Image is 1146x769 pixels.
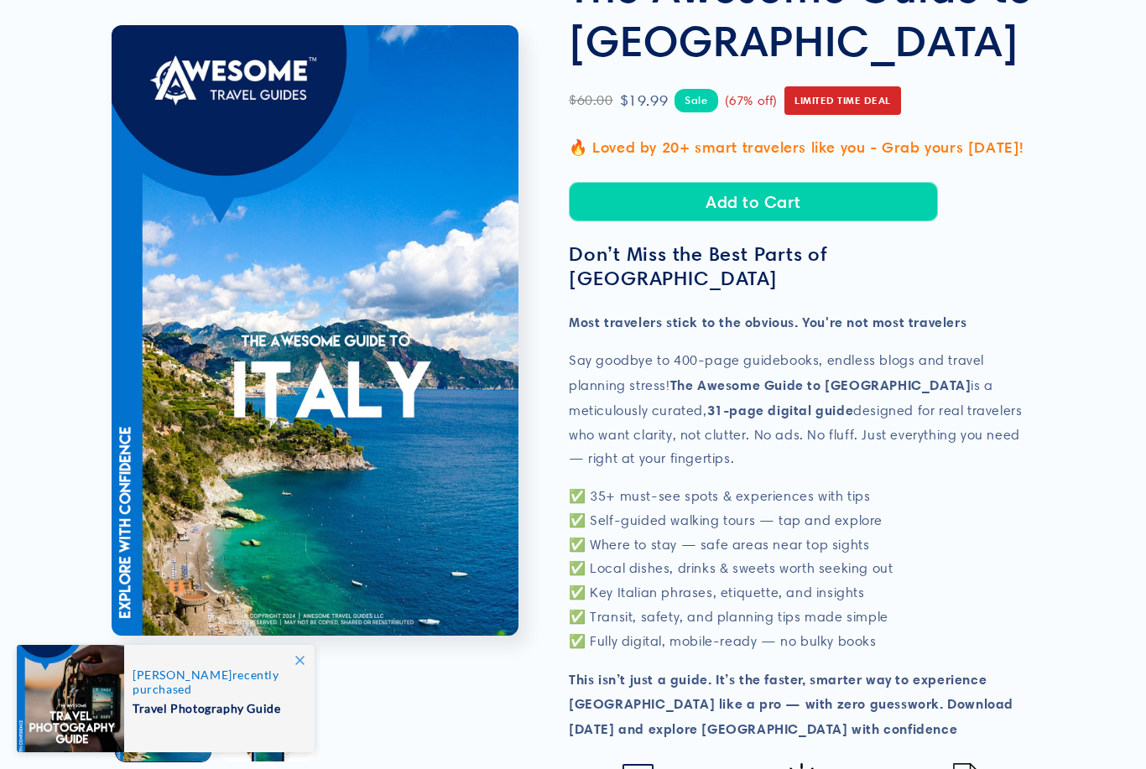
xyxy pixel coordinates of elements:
p: Say goodbye to 400-page guidebooks, endless blogs and travel planning stress! is a meticulously c... [569,349,1034,471]
strong: The Awesome Guide to [GEOGRAPHIC_DATA] [670,377,971,393]
span: (67% off) [725,90,778,112]
span: [PERSON_NAME] [133,668,232,682]
span: Travel Photography Guide [133,696,297,717]
strong: 31-page digital guide [707,402,854,418]
h3: Don’t Miss the Best Parts of [GEOGRAPHIC_DATA] [569,242,1034,291]
strong: Most travelers stick to the obvious. You're not most travelers [569,314,966,330]
span: $19.99 [620,87,669,114]
span: Sale [675,89,717,112]
p: 🔥 Loved by 20+ smart travelers like you - Grab yours [DATE]! [569,134,1034,161]
media-gallery: Gallery Viewer [112,25,527,766]
p: ✅ 35+ must-see spots & experiences with tips ✅ Self-guided walking tours — tap and explore ✅ Wher... [569,485,1034,654]
button: Add to Cart [569,182,938,221]
strong: This isn’t just a guide. It’s the faster, smarter way to experience [GEOGRAPHIC_DATA] like a pro ... [569,671,1013,738]
span: recently purchased [133,668,297,696]
span: Limited Time Deal [784,86,901,115]
span: $60.00 [569,89,613,113]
